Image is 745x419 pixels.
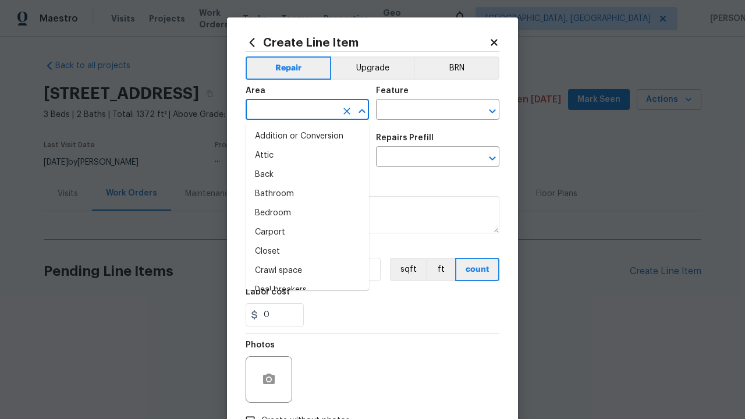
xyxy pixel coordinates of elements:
button: Upgrade [331,56,414,80]
button: Repair [246,56,331,80]
li: Closet [246,242,369,261]
button: Clear [339,103,355,119]
li: Crawl space [246,261,369,280]
h5: Labor cost [246,288,290,296]
h2: Create Line Item [246,36,489,49]
button: Open [484,150,501,166]
button: count [455,258,499,281]
button: sqft [390,258,426,281]
h5: Area [246,87,265,95]
button: Open [484,103,501,119]
h5: Feature [376,87,409,95]
li: Attic [246,146,369,165]
button: BRN [414,56,499,80]
button: ft [426,258,455,281]
li: Bedroom [246,204,369,223]
li: Bathroom [246,184,369,204]
li: Addition or Conversion [246,127,369,146]
h5: Repairs Prefill [376,134,434,142]
li: Back [246,165,369,184]
button: Close [354,103,370,119]
h5: Photos [246,341,275,349]
li: Carport [246,223,369,242]
li: Deal breakers [246,280,369,300]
